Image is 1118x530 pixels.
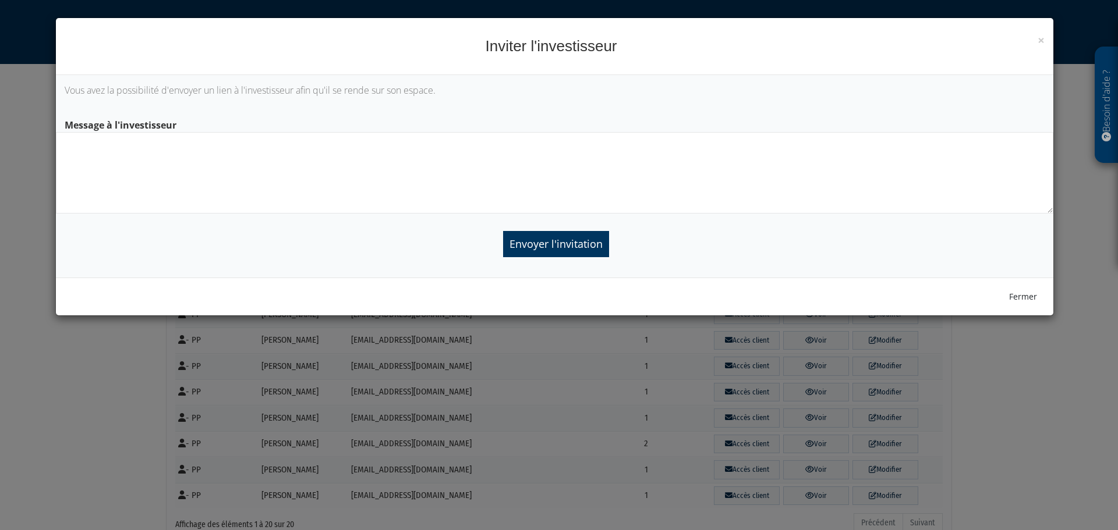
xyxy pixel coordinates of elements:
button: Fermer [1002,287,1045,307]
h4: Inviter l'investisseur [65,35,1045,57]
p: Vous avez la possibilité d'envoyer un lien à l'investisseur afin qu'il se rende sur son espace. [65,84,1045,97]
p: Besoin d'aide ? [1100,53,1113,158]
input: Envoyer l'invitation [503,231,609,257]
span: × [1038,32,1045,48]
label: Message à l'investisseur [56,115,1053,132]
